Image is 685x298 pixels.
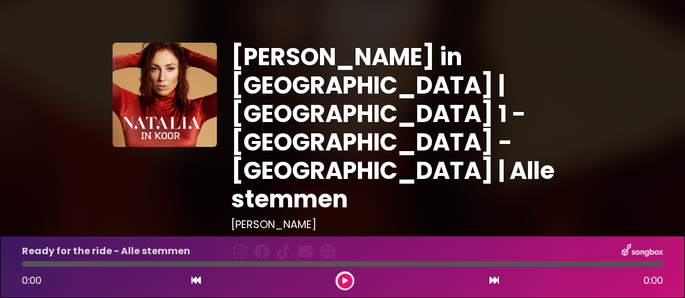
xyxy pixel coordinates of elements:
span: 0:00 [644,274,663,288]
h1: [PERSON_NAME] in [GEOGRAPHIC_DATA] | [GEOGRAPHIC_DATA] 1 - [GEOGRAPHIC_DATA] - [GEOGRAPHIC_DATA] ... [231,43,572,213]
img: YTVS25JmS9CLUqXqkEhs [113,43,217,147]
p: Ready for the ride - Alle stemmen [22,244,190,258]
h3: [PERSON_NAME] [231,218,572,231]
span: 0:00 [22,274,41,287]
img: songbox-logo-white.png [622,243,663,259]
